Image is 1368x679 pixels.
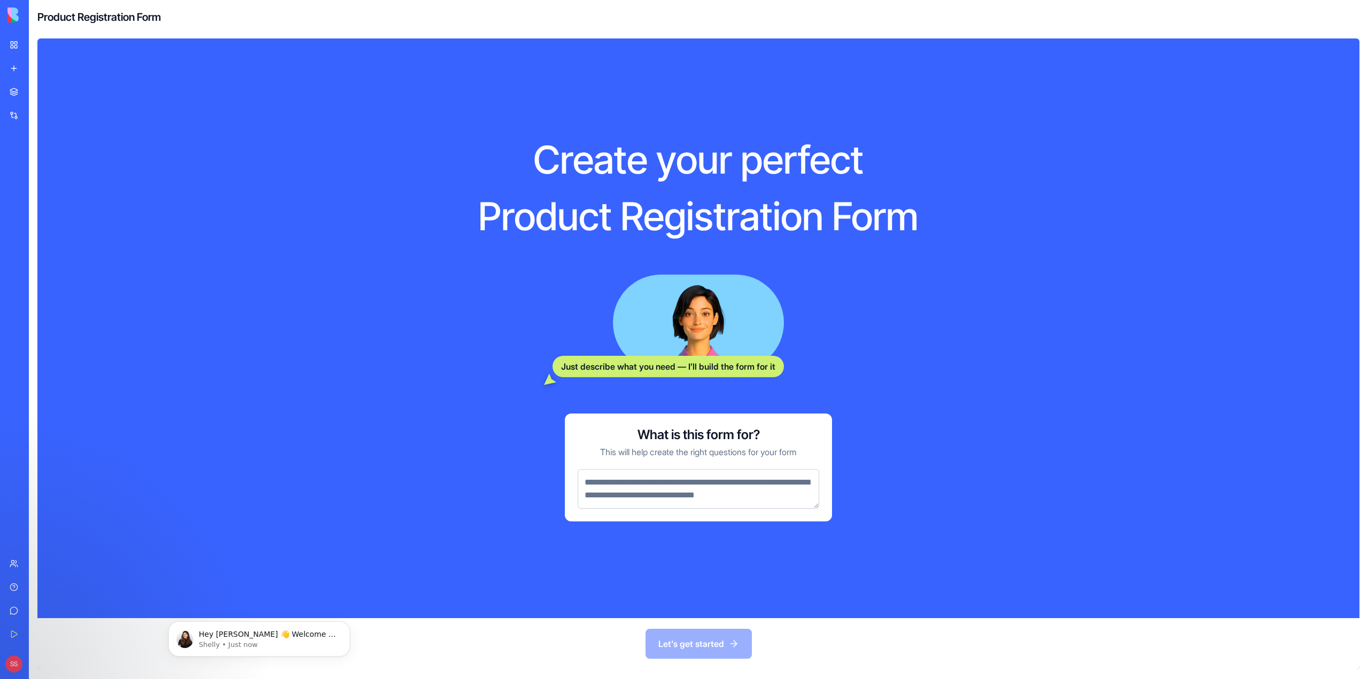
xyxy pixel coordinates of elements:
[553,356,784,377] div: Just describe what you need — I’ll build the form for it
[152,599,366,674] iframe: Intercom notifications message
[37,10,161,25] h4: Product Registration Form
[600,446,797,458] p: This will help create the right questions for your form
[5,655,22,673] span: SS
[638,426,760,443] h3: What is this form for?
[459,192,938,240] h1: Product Registration Form
[459,136,938,184] h1: Create your perfect
[7,7,74,22] img: logo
